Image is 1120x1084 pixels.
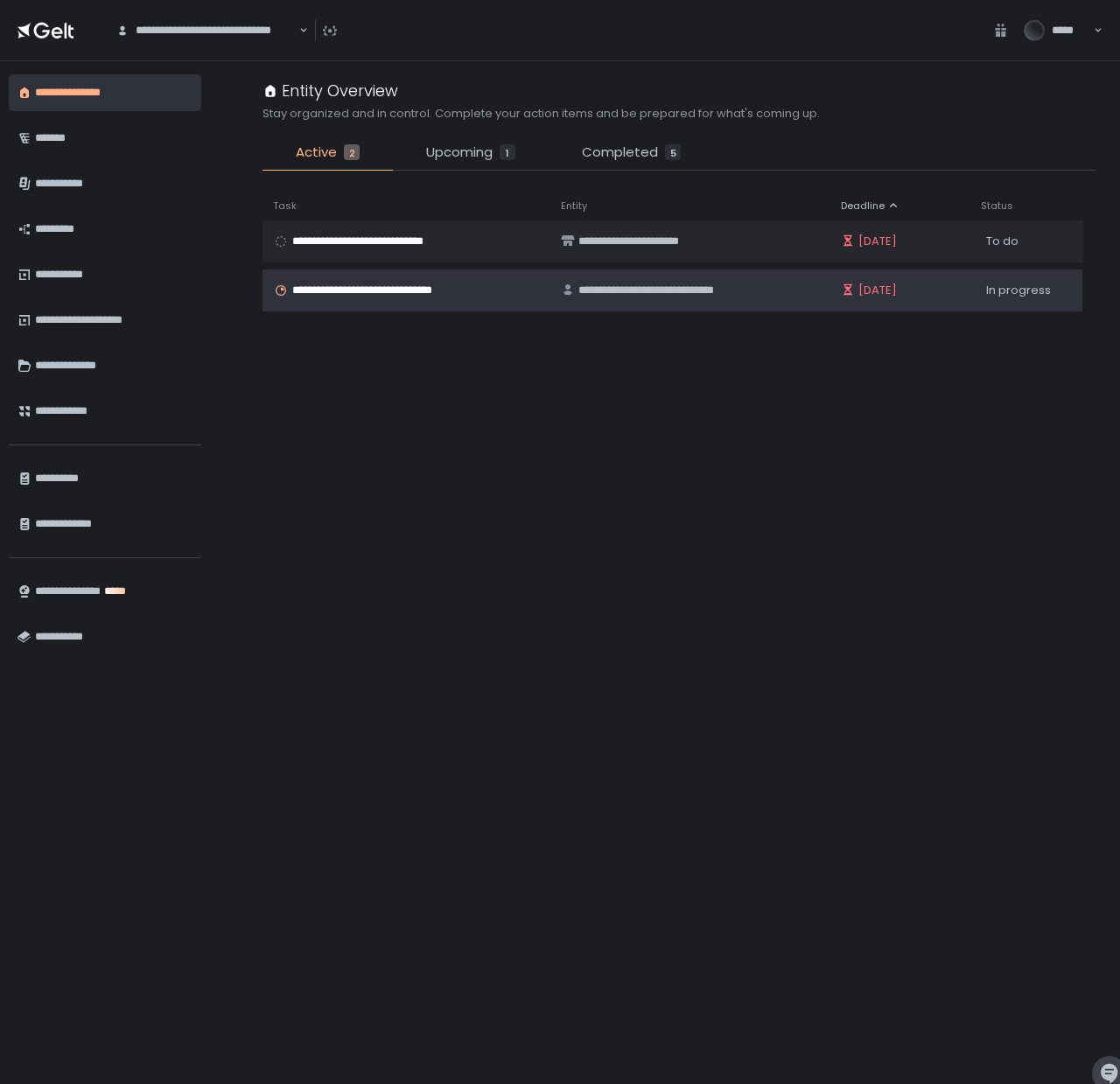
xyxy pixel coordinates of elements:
[262,79,398,102] div: Entity Overview
[841,199,885,213] span: Deadline
[582,143,658,163] span: Completed
[986,283,1051,298] span: In progress
[981,199,1013,213] span: Status
[858,234,897,249] span: [DATE]
[273,199,297,213] span: Task
[344,144,360,160] div: 2
[500,144,515,160] div: 1
[262,106,820,122] h2: Stay organized and in control. Complete your action items and be prepared for what's coming up.
[426,143,493,163] span: Upcoming
[986,234,1018,249] span: To do
[296,143,337,163] span: Active
[561,199,587,213] span: Entity
[665,144,681,160] div: 5
[858,283,897,298] span: [DATE]
[105,12,308,49] div: Search for option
